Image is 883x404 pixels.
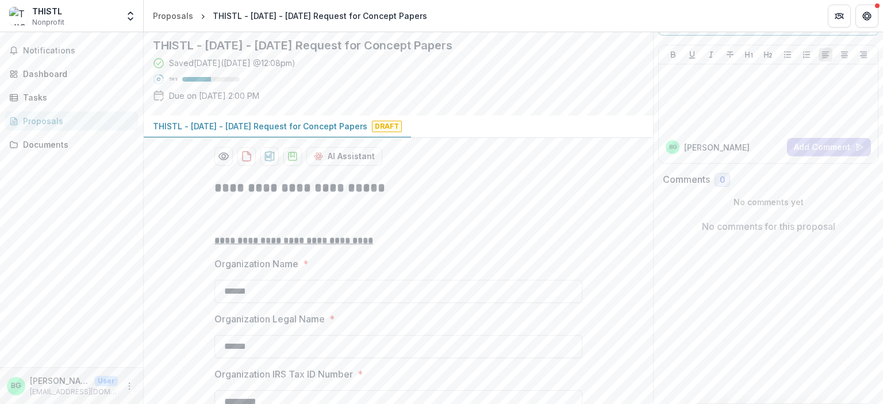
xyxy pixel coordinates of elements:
[704,48,718,61] button: Italicize
[781,48,794,61] button: Bullet List
[5,64,139,83] a: Dashboard
[685,48,699,61] button: Underline
[30,375,90,387] p: [PERSON_NAME]
[214,312,325,326] p: Organization Legal Name
[5,135,139,154] a: Documents
[32,5,64,17] div: THISTL
[213,10,427,22] div: THISTL - [DATE] - [DATE] Request for Concept Papers
[153,10,193,22] div: Proposals
[148,7,432,24] nav: breadcrumb
[260,147,279,166] button: download-proposal
[787,138,871,156] button: Add Comment
[5,88,139,107] a: Tasks
[723,48,737,61] button: Strike
[857,48,870,61] button: Align Right
[742,48,756,61] button: Heading 1
[30,387,118,397] p: [EMAIL_ADDRESS][DOMAIN_NAME]
[761,48,775,61] button: Heading 2
[666,48,680,61] button: Bold
[372,121,402,132] span: Draft
[153,120,367,132] p: THISTL - [DATE] - [DATE] Request for Concept Papers
[800,48,813,61] button: Ordered List
[5,111,139,130] a: Proposals
[702,220,835,233] p: No comments for this proposal
[23,91,129,103] div: Tasks
[169,75,178,83] p: 50 %
[214,147,233,166] button: Preview 24582f53-d915-4ba5-9347-7f48775f5e05-0.pdf
[5,41,139,60] button: Notifications
[306,147,382,166] button: AI Assistant
[214,257,298,271] p: Organization Name
[663,174,710,185] h2: Comments
[169,90,259,102] p: Due on [DATE] 2:00 PM
[214,367,353,381] p: Organization IRS Tax ID Number
[23,138,129,151] div: Documents
[122,5,139,28] button: Open entity switcher
[828,5,851,28] button: Partners
[122,379,136,393] button: More
[153,39,625,52] h2: THISTL - [DATE] - [DATE] Request for Concept Papers
[663,196,874,208] p: No comments yet
[838,48,851,61] button: Align Center
[684,141,750,153] p: [PERSON_NAME]
[32,17,64,28] span: Nonprofit
[819,48,832,61] button: Align Left
[23,115,129,127] div: Proposals
[237,147,256,166] button: download-proposal
[720,175,725,185] span: 0
[94,376,118,386] p: User
[23,46,134,56] span: Notifications
[11,382,21,390] div: Beth Gombos
[148,7,198,24] a: Proposals
[169,57,295,69] div: Saved [DATE] ( [DATE] @ 12:08pm )
[669,144,677,150] div: Beth Gombos
[9,7,28,25] img: THISTL
[283,147,302,166] button: download-proposal
[855,5,878,28] button: Get Help
[23,68,129,80] div: Dashboard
